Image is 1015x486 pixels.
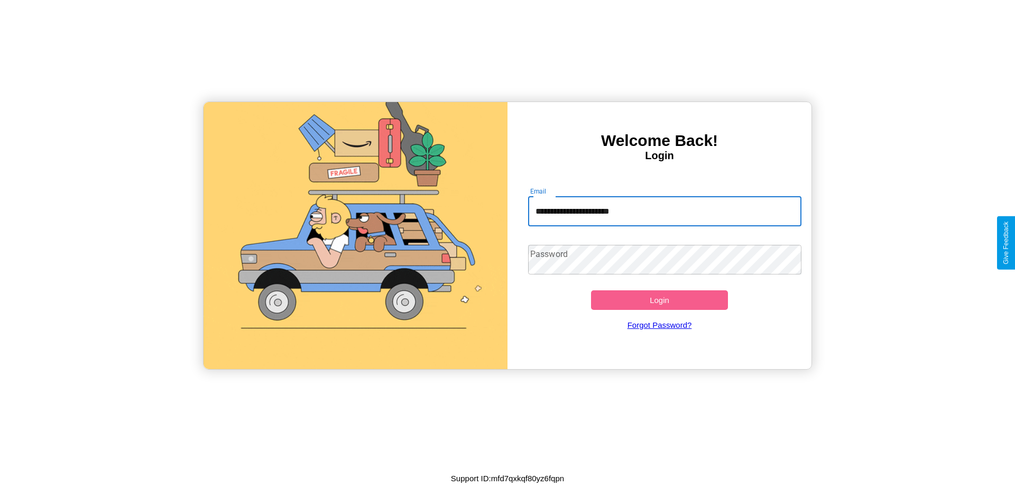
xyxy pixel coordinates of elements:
div: Give Feedback [1002,222,1010,264]
h4: Login [508,150,811,162]
a: Forgot Password? [523,310,797,340]
button: Login [591,290,728,310]
p: Support ID: mfd7qxkqf80yz6fqpn [451,471,564,485]
label: Email [530,187,547,196]
h3: Welcome Back! [508,132,811,150]
img: gif [204,102,508,369]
